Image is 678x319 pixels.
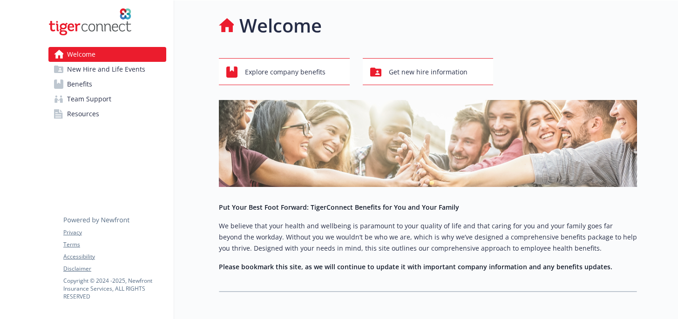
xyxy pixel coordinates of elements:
[63,228,166,237] a: Privacy
[63,240,166,249] a: Terms
[67,77,92,92] span: Benefits
[219,220,637,254] p: We believe that your health and wellbeing is paramount to your quality of life and that caring fo...
[48,62,166,77] a: New Hire and Life Events
[219,58,350,85] button: Explore company benefits
[48,106,166,121] a: Resources
[63,277,166,300] p: Copyright © 2024 - 2025 , Newfront Insurance Services, ALL RIGHTS RESERVED
[48,47,166,62] a: Welcome
[63,265,166,273] a: Disclaimer
[239,12,322,40] h1: Welcome
[389,63,468,81] span: Get new hire information
[67,62,145,77] span: New Hire and Life Events
[63,253,166,261] a: Accessibility
[67,106,99,121] span: Resources
[67,92,111,106] span: Team Support
[363,58,494,85] button: Get new hire information
[48,92,166,106] a: Team Support
[219,262,612,271] strong: Please bookmark this site, as we will continue to update it with important company information an...
[67,47,95,62] span: Welcome
[245,63,325,81] span: Explore company benefits
[219,203,459,212] strong: Put Your Best Foot Forward: TigerConnect Benefits for You and Your Family
[48,77,166,92] a: Benefits
[219,100,637,187] img: overview page banner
